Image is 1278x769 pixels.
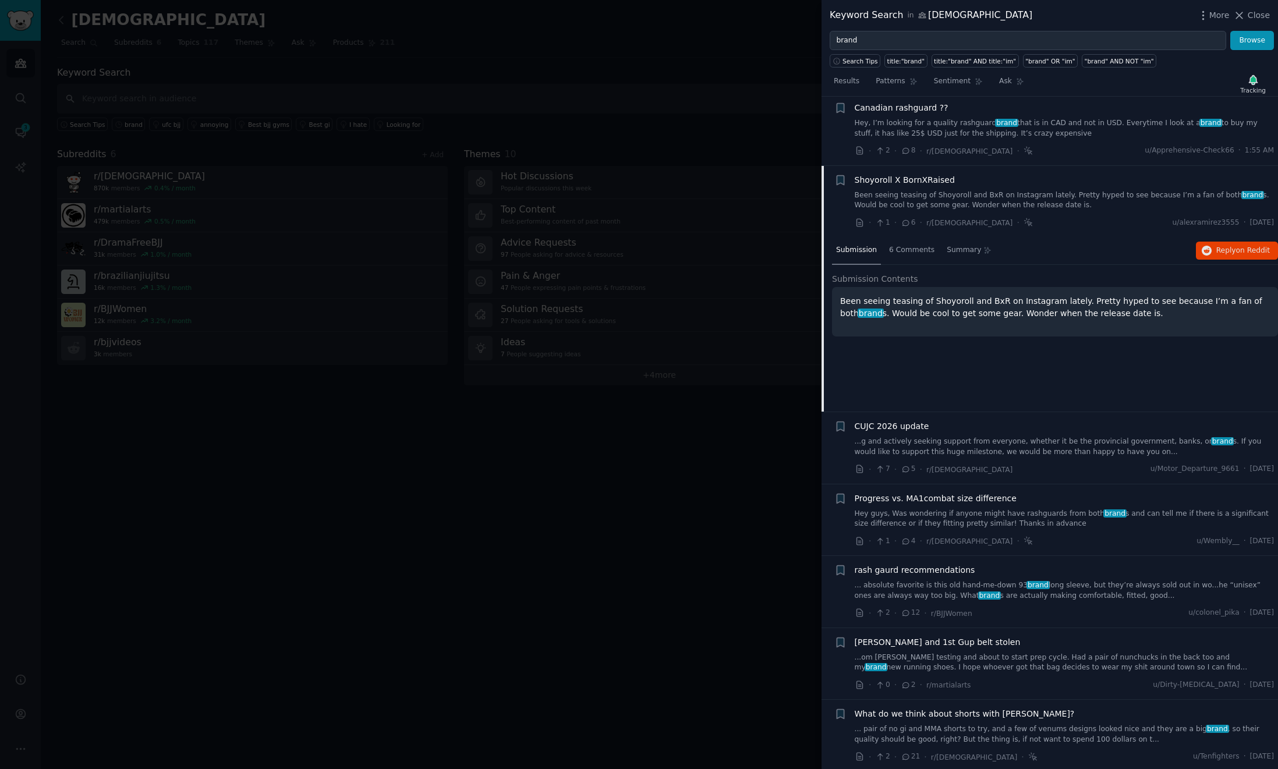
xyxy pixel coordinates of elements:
a: Patterns [872,72,921,96]
span: u/Tenfighters [1193,752,1240,762]
span: r/[DEMOGRAPHIC_DATA] [926,466,1013,474]
span: · [920,535,922,547]
span: · [1021,751,1024,763]
span: brand [1241,191,1264,199]
span: Close [1248,9,1270,22]
span: Submission Contents [832,273,918,285]
span: 2 [875,752,890,762]
span: · [894,463,897,476]
p: Been seeing teasing of Shoyoroll and BxR on Instagram lately. Pretty hyped to see because I’m a f... [840,295,1270,320]
button: Close [1233,9,1270,22]
a: ...g and actively seeking support from everyone, whether it be the provincial government, banks, ... [855,437,1275,457]
button: Tracking [1236,72,1270,96]
span: · [869,463,871,476]
a: CUJC 2026 update [855,420,929,433]
a: Been seeing teasing of Shoyoroll and BxR on Instagram lately. Pretty hyped to see because I’m a f... [855,190,1275,211]
span: u/Wembly__ [1196,536,1239,547]
a: Canadian rashguard ?? [855,102,948,114]
span: Search Tips [842,57,878,65]
span: What do we think about shorts with [PERSON_NAME]? [855,708,1075,720]
span: u/colonel_pika [1188,608,1239,618]
span: · [869,217,871,229]
span: · [894,145,897,157]
button: Browse [1230,31,1274,51]
span: r/BJJWomen [931,609,972,618]
span: · [1244,680,1246,690]
span: · [869,679,871,691]
span: 4 [901,536,915,547]
a: ... absolute favorite is this old hand-me-down 93brandlong sleeve, but they’re always sold out in... [855,580,1275,601]
a: ...om [PERSON_NAME] testing and about to start prep cycle. Had a pair of nunchucks in the back to... [855,653,1275,673]
span: brand [978,591,1001,600]
a: Hey guys, Was wondering if anyone might have rashguards from bothbrands and can tell me if there ... [855,509,1275,529]
a: "brand" AND NOT "im" [1082,54,1156,68]
div: "brand" AND NOT "im" [1085,57,1154,65]
span: · [1244,752,1246,762]
div: title:"brand" [887,57,925,65]
a: Sentiment [930,72,987,96]
span: [DATE] [1250,536,1274,547]
a: rash gaurd recommendations [855,564,975,576]
a: Shoyoroll X BornXRaised [855,174,955,186]
span: [DATE] [1250,680,1274,690]
span: · [894,751,897,763]
span: 7 [875,464,890,474]
a: [PERSON_NAME] and 1st Gup belt stolen [855,636,1021,648]
span: r/[DEMOGRAPHIC_DATA] [926,219,1013,227]
a: "brand" OR "im" [1023,54,1078,68]
span: · [1017,145,1019,157]
a: Hey, I’m looking for a quality rashguardbrandthat is in CAD and not in USD. Everytime I look at a... [855,118,1275,139]
span: brand [858,309,883,318]
button: More [1197,9,1230,22]
span: Patterns [876,76,905,87]
span: · [894,607,897,619]
a: title:"brand" AND title:"im" [932,54,1019,68]
a: title:"brand" [884,54,927,68]
div: Keyword Search [DEMOGRAPHIC_DATA] [830,8,1032,23]
span: brand [1206,725,1229,733]
a: Ask [995,72,1028,96]
span: Sentiment [934,76,971,87]
span: u/Motor_Departure_9661 [1150,464,1240,474]
span: 6 [901,218,915,228]
div: Tracking [1240,86,1266,94]
a: Replyon Reddit [1196,242,1278,260]
span: Ask [999,76,1012,87]
span: u/alexramirez3555 [1172,218,1239,228]
span: · [1017,217,1019,229]
div: "brand" OR "im" [1025,57,1075,65]
span: Submission [836,245,877,256]
span: brand [1199,119,1222,127]
span: brand [1026,581,1049,589]
span: 1:55 AM [1245,146,1274,156]
span: · [924,751,926,763]
span: More [1209,9,1230,22]
span: r/martialarts [926,681,971,689]
span: r/[DEMOGRAPHIC_DATA] [926,147,1013,155]
span: · [924,607,926,619]
a: Progress vs. MA1combat size difference [855,492,1017,505]
span: [DATE] [1250,608,1274,618]
span: brand [995,119,1018,127]
span: · [894,535,897,547]
span: Reply [1216,246,1270,256]
span: in [907,10,914,21]
span: 1 [875,536,890,547]
span: 21 [901,752,920,762]
span: r/[DEMOGRAPHIC_DATA] [931,753,1017,761]
span: · [869,535,871,547]
span: on Reddit [1236,246,1270,254]
a: Results [830,72,863,96]
span: 2 [875,608,890,618]
span: 6 Comments [889,245,934,256]
span: · [920,217,922,229]
span: · [894,217,897,229]
span: brand [1103,509,1126,518]
input: Try a keyword related to your business [830,31,1226,51]
span: [DATE] [1250,218,1274,228]
span: 2 [901,680,915,690]
span: r/[DEMOGRAPHIC_DATA] [926,537,1013,545]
